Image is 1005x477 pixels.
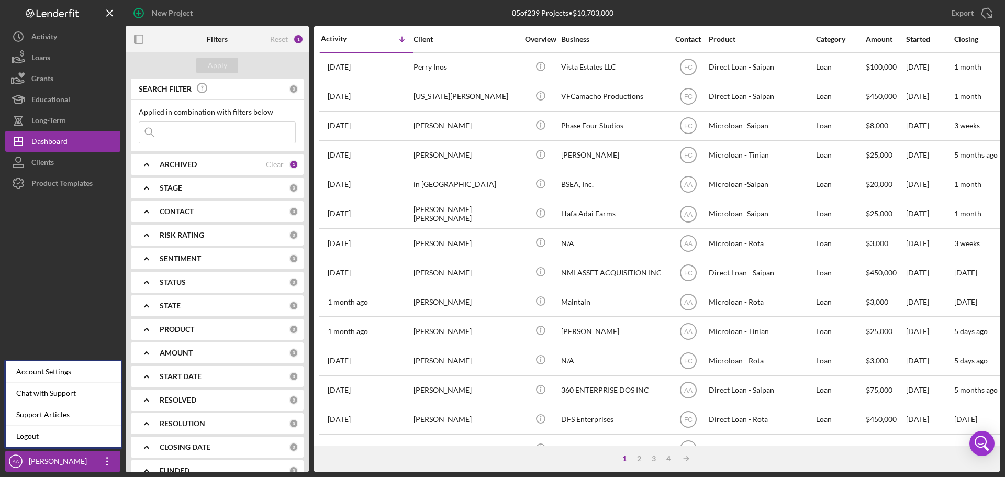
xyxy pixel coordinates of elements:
[328,327,368,336] time: 2025-07-23 01:58
[31,89,70,113] div: Educational
[414,435,518,463] div: [PERSON_NAME]
[816,347,865,374] div: Loan
[561,435,666,463] div: [PERSON_NAME]
[684,387,692,394] text: AA
[709,53,813,81] div: Direct Loan - Saipan
[709,229,813,257] div: Microloan - Rota
[31,173,93,196] div: Product Templates
[866,259,905,286] div: $450,000
[906,83,953,110] div: [DATE]
[954,150,998,159] time: 5 months ago
[709,435,813,463] div: Direct Loan - Saipan
[906,229,953,257] div: [DATE]
[866,112,905,140] div: $8,000
[561,35,666,43] div: Business
[816,288,865,316] div: Loan
[328,63,351,71] time: 2025-08-27 05:58
[906,435,953,463] div: [DATE]
[5,152,120,173] button: Clients
[954,92,981,101] time: 1 month
[646,454,661,463] div: 3
[954,415,977,424] time: [DATE]
[954,356,988,365] time: 5 days ago
[152,3,193,24] div: New Project
[866,288,905,316] div: $3,000
[661,454,676,463] div: 4
[684,210,692,218] text: AA
[684,446,693,453] text: FC
[709,288,813,316] div: Microloan - Rota
[816,200,865,228] div: Loan
[328,298,368,306] time: 2025-07-25 02:15
[5,110,120,131] button: Long-Term
[13,459,19,464] text: AA
[561,112,666,140] div: Phase Four Studios
[709,200,813,228] div: Microloan -Saipan
[684,181,692,188] text: AA
[709,317,813,345] div: Microloan - Tinian
[866,347,905,374] div: $3,000
[5,131,120,152] button: Dashboard
[160,231,204,239] b: RISK RATING
[561,53,666,81] div: Vista Estates LLC
[289,442,298,452] div: 0
[906,288,953,316] div: [DATE]
[906,200,953,228] div: [DATE]
[328,121,351,130] time: 2025-08-22 02:35
[561,83,666,110] div: VFCamacho Productions
[632,454,646,463] div: 2
[684,269,693,276] text: FC
[684,328,692,335] text: AA
[954,327,988,336] time: 5 days ago
[617,454,632,463] div: 1
[328,239,351,248] time: 2025-08-10 23:09
[414,112,518,140] div: [PERSON_NAME]
[906,53,953,81] div: [DATE]
[684,64,693,71] text: FC
[906,35,953,43] div: Started
[5,26,120,47] button: Activity
[414,229,518,257] div: [PERSON_NAME]
[414,317,518,345] div: [PERSON_NAME]
[414,141,518,169] div: [PERSON_NAME]
[414,376,518,404] div: [PERSON_NAME]
[684,416,693,424] text: FC
[289,230,298,240] div: 0
[684,358,693,365] text: FC
[709,259,813,286] div: Direct Loan - Saipan
[5,451,120,472] button: AA[PERSON_NAME]
[866,406,905,434] div: $450,000
[321,35,367,43] div: Activity
[684,298,692,306] text: AA
[906,141,953,169] div: [DATE]
[866,53,905,81] div: $100,000
[709,35,813,43] div: Product
[6,426,121,447] a: Logout
[709,141,813,169] div: Microloan - Tinian
[160,302,181,310] b: STATE
[289,325,298,334] div: 0
[512,9,613,17] div: 85 of 239 Projects • $10,703,000
[160,443,210,451] b: CLOSING DATE
[709,112,813,140] div: Microloan -Saipan
[5,89,120,110] button: Educational
[160,325,194,334] b: PRODUCT
[954,268,977,277] time: [DATE]
[709,171,813,198] div: Microloan -Saipan
[328,180,351,188] time: 2025-08-18 10:03
[289,84,298,94] div: 0
[561,200,666,228] div: Hafa Adai Farms
[684,152,693,159] text: FC
[207,35,228,43] b: Filters
[5,68,120,89] a: Grants
[906,376,953,404] div: [DATE]
[816,83,865,110] div: Loan
[31,110,66,134] div: Long-Term
[866,317,905,345] div: $25,000
[816,141,865,169] div: Loan
[561,376,666,404] div: 360 ENTERPRISE DOS INC
[954,180,981,188] time: 1 month
[969,431,995,456] div: Open Intercom Messenger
